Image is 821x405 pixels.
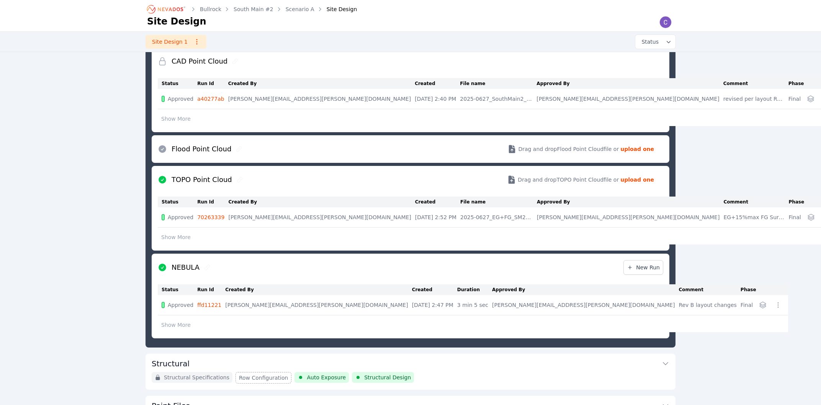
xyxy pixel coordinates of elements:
[415,197,460,207] th: Created
[460,197,537,207] th: File name
[723,197,788,207] th: Comment
[164,374,229,381] span: Structural Specifications
[536,78,723,89] th: Approved By
[492,284,679,295] th: Approved By
[638,38,659,46] span: Status
[415,78,460,89] th: Created
[518,176,619,184] span: Drag and drop TOPO Point Cloud file or
[172,56,227,67] h2: CAD Point Cloud
[172,262,200,273] h2: NEBULA
[537,197,723,207] th: Approved By
[415,207,460,228] td: [DATE] 2:52 PM
[788,213,801,221] div: Final
[788,95,801,103] div: Final
[168,95,193,103] span: Approved
[225,295,412,315] td: [PERSON_NAME][EMAIL_ADDRESS][PERSON_NAME][DOMAIN_NAME]
[158,197,197,207] th: Status
[197,214,224,220] a: 70263339
[158,78,197,89] th: Status
[197,197,228,207] th: Run Id
[536,89,723,109] td: [PERSON_NAME][EMAIL_ADDRESS][PERSON_NAME][DOMAIN_NAME]
[498,169,663,190] button: Drag and dropTOPO Point Cloudfile or upload one
[741,301,753,309] div: Final
[316,5,357,13] div: Site Design
[460,95,533,103] div: 2025-0627_SouthMain2_CogoExport (new layout).csv
[228,89,415,109] td: [PERSON_NAME][EMAIL_ADDRESS][PERSON_NAME][DOMAIN_NAME]
[498,138,663,160] button: Drag and dropFlood Point Cloudfile or upload one
[723,213,785,221] div: EG+15%max FG Surface, 2x2 grid
[635,35,675,49] button: Status
[158,111,194,126] button: Show More
[197,78,228,89] th: Run Id
[158,230,194,244] button: Show More
[197,302,221,308] a: ffd11221
[364,374,411,381] span: Structural Design
[460,78,536,89] th: File name
[147,3,357,15] nav: Breadcrumb
[158,318,194,332] button: Show More
[412,295,457,315] td: [DATE] 2:47 PM
[788,78,805,89] th: Phase
[152,358,190,369] h3: Structural
[228,207,415,228] td: [PERSON_NAME][EMAIL_ADDRESS][PERSON_NAME][DOMAIN_NAME]
[620,145,654,153] strong: upload one
[620,176,654,184] strong: upload one
[200,5,221,13] a: Bullrock
[659,16,672,28] img: Carl Jackson
[679,284,740,295] th: Comment
[234,5,273,13] a: South Main #2
[518,145,619,153] span: Drag and drop Flood Point Cloud file or
[537,207,723,228] td: [PERSON_NAME][EMAIL_ADDRESS][PERSON_NAME][DOMAIN_NAME]
[627,264,660,271] span: New Run
[623,260,663,275] a: New Run
[307,374,346,381] span: Auto Exposure
[788,197,805,207] th: Phase
[239,374,288,382] span: Row Configuration
[197,284,225,295] th: Run Id
[457,284,492,295] th: Duration
[152,354,669,372] button: Structural
[168,213,193,221] span: Approved
[146,35,206,49] a: Site Design 1
[741,284,757,295] th: Phase
[679,301,736,309] div: Rev B layout changes
[172,174,232,185] h2: TOPO Point Cloud
[225,284,412,295] th: Created By
[147,15,206,28] h1: Site Design
[158,284,197,295] th: Status
[457,301,488,309] div: 3 min 5 sec
[723,78,788,89] th: Comment
[412,284,457,295] th: Created
[460,213,533,221] div: 2025-0627_EG+FG_SM2_Nevados Surface 2x2.csv
[228,78,415,89] th: Created By
[415,89,460,109] td: [DATE] 2:40 PM
[146,354,675,390] div: StructuralStructural SpecificationsRow ConfigurationAuto ExposureStructural Design
[492,295,679,315] td: [PERSON_NAME][EMAIL_ADDRESS][PERSON_NAME][DOMAIN_NAME]
[197,96,224,102] a: a40277ab
[286,5,314,13] a: Scenario A
[172,144,231,154] h2: Flood Point Cloud
[168,301,193,309] span: Approved
[723,95,785,103] div: revised per layout Rev B
[228,197,415,207] th: Created By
